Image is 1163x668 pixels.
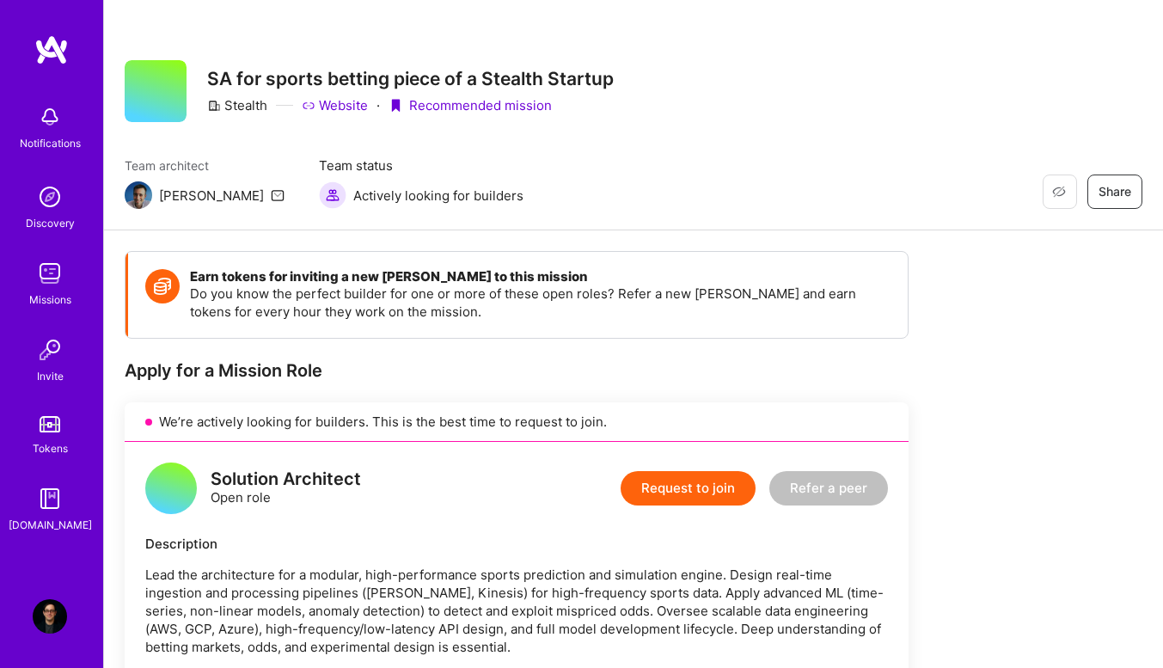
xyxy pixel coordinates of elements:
[190,269,891,285] h4: Earn tokens for inviting a new [PERSON_NAME] to this mission
[159,187,264,205] div: [PERSON_NAME]
[1087,175,1142,209] button: Share
[376,96,380,114] div: ·
[769,471,888,506] button: Refer a peer
[145,566,888,656] p: Lead the architecture for a modular, high-performance sports prediction and simulation engine. De...
[302,96,368,114] a: Website
[389,96,552,114] div: Recommended mission
[207,99,221,113] i: icon CompanyGray
[33,333,67,367] img: Invite
[1052,185,1066,199] i: icon EyeClosed
[33,180,67,214] img: discovery
[20,134,81,152] div: Notifications
[207,68,614,89] h3: SA for sports betting piece of a Stealth Startup
[145,535,888,553] div: Description
[621,471,756,506] button: Request to join
[9,516,92,534] div: [DOMAIN_NAME]
[34,34,69,65] img: logo
[190,285,891,321] p: Do you know the perfect builder for one or more of these open roles? Refer a new [PERSON_NAME] an...
[211,470,361,488] div: Solution Architect
[26,214,75,232] div: Discovery
[145,269,180,303] img: Token icon
[29,291,71,309] div: Missions
[33,256,67,291] img: teamwork
[125,402,909,442] div: We’re actively looking for builders. This is the best time to request to join.
[319,181,346,209] img: Actively looking for builders
[207,96,267,114] div: Stealth
[389,99,402,113] i: icon PurpleRibbon
[37,367,64,385] div: Invite
[33,481,67,516] img: guide book
[33,599,67,634] img: User Avatar
[33,100,67,134] img: bell
[33,439,68,457] div: Tokens
[125,156,285,175] span: Team architect
[28,599,71,634] a: User Avatar
[125,181,152,209] img: Team Architect
[211,470,361,506] div: Open role
[271,188,285,202] i: icon Mail
[40,416,60,432] img: tokens
[353,187,523,205] span: Actively looking for builders
[1099,183,1131,200] span: Share
[319,156,523,175] span: Team status
[125,359,909,382] div: Apply for a Mission Role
